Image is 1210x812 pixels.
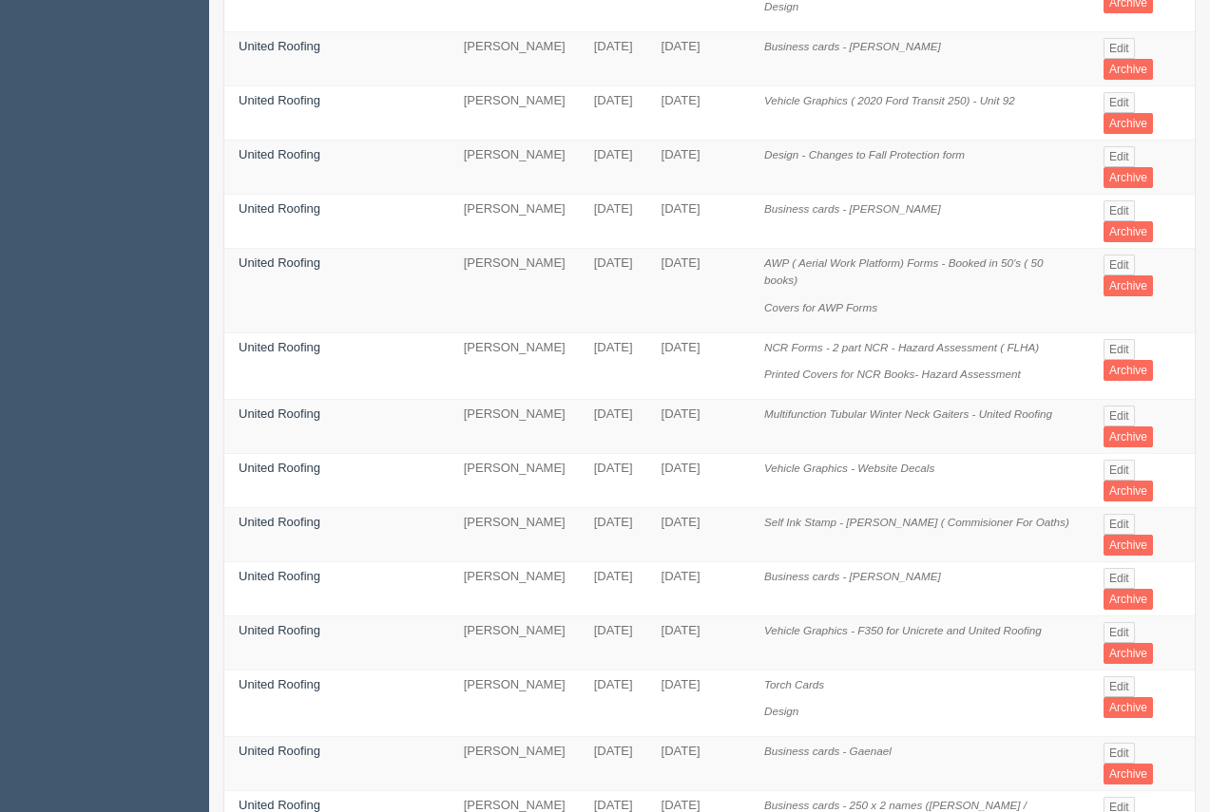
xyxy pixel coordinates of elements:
td: [DATE] [580,248,647,332]
td: [PERSON_NAME] [450,453,580,507]
a: United Roofing [239,677,320,691]
a: United Roofing [239,340,320,354]
td: [DATE] [580,140,647,194]
a: Edit [1104,460,1135,481]
a: United Roofing [239,406,320,421]
a: Archive [1104,764,1153,784]
td: [DATE] [647,453,750,507]
a: Edit [1104,743,1135,764]
a: Edit [1104,92,1135,113]
td: [DATE] [647,670,750,736]
a: Archive [1104,275,1153,296]
td: [DATE] [580,453,647,507]
i: Vehicle Graphics - Website Decals [764,462,934,474]
i: Design - Changes to Fall Protection form [764,148,965,161]
a: United Roofing [239,39,320,53]
td: [PERSON_NAME] [450,561,580,615]
a: Archive [1104,643,1153,664]
td: [DATE] [580,399,647,453]
td: [DATE] [580,31,647,85]
i: Business cards - [PERSON_NAME] [764,570,941,582]
a: Archive [1104,167,1153,188]
i: Business cards - [PERSON_NAME] [764,40,941,52]
a: United Roofing [239,623,320,637]
td: [DATE] [647,248,750,332]
td: [DATE] [580,507,647,561]
td: [PERSON_NAME] [450,194,580,248]
i: Business cards - Gaenael [764,745,892,757]
i: Business cards - [PERSON_NAME] [764,202,941,215]
i: Covers for AWP Forms [764,301,877,313]
td: [DATE] [647,85,750,140]
a: Archive [1104,481,1153,501]
td: [PERSON_NAME] [450,670,580,736]
i: Torch Cards [764,678,824,690]
a: Edit [1104,568,1135,589]
td: [DATE] [647,615,750,670]
i: NCR Forms - 2 part NCR - Hazard Assessment ( FLHA) [764,341,1039,353]
td: [DATE] [580,736,647,790]
td: [PERSON_NAME] [450,736,580,790]
a: United Roofing [239,201,320,216]
a: Edit [1104,406,1135,426]
i: Vehicle Graphics - F350 for Unicrete and United Roofing [764,624,1042,636]
a: Archive [1104,360,1153,381]
a: Archive [1104,426,1153,447]
td: [DATE] [580,194,647,248]
i: Self Ink Stamp - [PERSON_NAME] ( Commisioner For Oaths) [764,516,1069,528]
td: [PERSON_NAME] [450,248,580,332]
td: [DATE] [647,507,750,561]
a: Archive [1104,113,1153,134]
a: Archive [1104,221,1153,242]
td: [PERSON_NAME] [450,399,580,453]
td: [DATE] [647,332,750,399]
td: [DATE] [647,194,750,248]
td: [DATE] [647,561,750,615]
a: United Roofing [239,798,320,812]
i: AWP ( Aerial Work Platform) Forms - Booked in 50's ( 50 books) [764,256,1043,287]
td: [PERSON_NAME] [450,85,580,140]
a: Edit [1104,339,1135,360]
td: [PERSON_NAME] [450,31,580,85]
a: Archive [1104,535,1153,556]
i: Printed Covers for NCR Books- Hazard Assessment [764,368,1021,380]
td: [DATE] [580,85,647,140]
td: [DATE] [580,332,647,399]
a: United Roofing [239,569,320,583]
a: Edit [1104,514,1135,535]
td: [PERSON_NAME] [450,615,580,670]
td: [DATE] [580,615,647,670]
i: Multifunction Tubular Winter Neck Gaiters - United Roofing [764,407,1052,420]
td: [DATE] [647,140,750,194]
a: Archive [1104,59,1153,80]
a: United Roofing [239,515,320,529]
a: United Roofing [239,93,320,107]
a: Edit [1104,622,1135,643]
a: Edit [1104,146,1135,167]
i: Design [764,705,798,717]
a: United Roofing [239,255,320,270]
a: Edit [1104,38,1135,59]
a: United Roofing [239,147,320,161]
a: United Roofing [239,744,320,758]
td: [PERSON_NAME] [450,332,580,399]
a: Edit [1104,200,1135,221]
a: Archive [1104,589,1153,610]
td: [DATE] [580,561,647,615]
td: [PERSON_NAME] [450,507,580,561]
a: United Roofing [239,461,320,475]
a: Edit [1104,676,1135,697]
a: Archive [1104,697,1153,718]
td: [DATE] [647,31,750,85]
i: Vehicle Graphics ( 2020 Ford Transit 250) - Unit 92 [764,94,1015,106]
a: Edit [1104,255,1135,275]
td: [DATE] [647,399,750,453]
td: [DATE] [580,670,647,736]
td: [PERSON_NAME] [450,140,580,194]
td: [DATE] [647,736,750,790]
